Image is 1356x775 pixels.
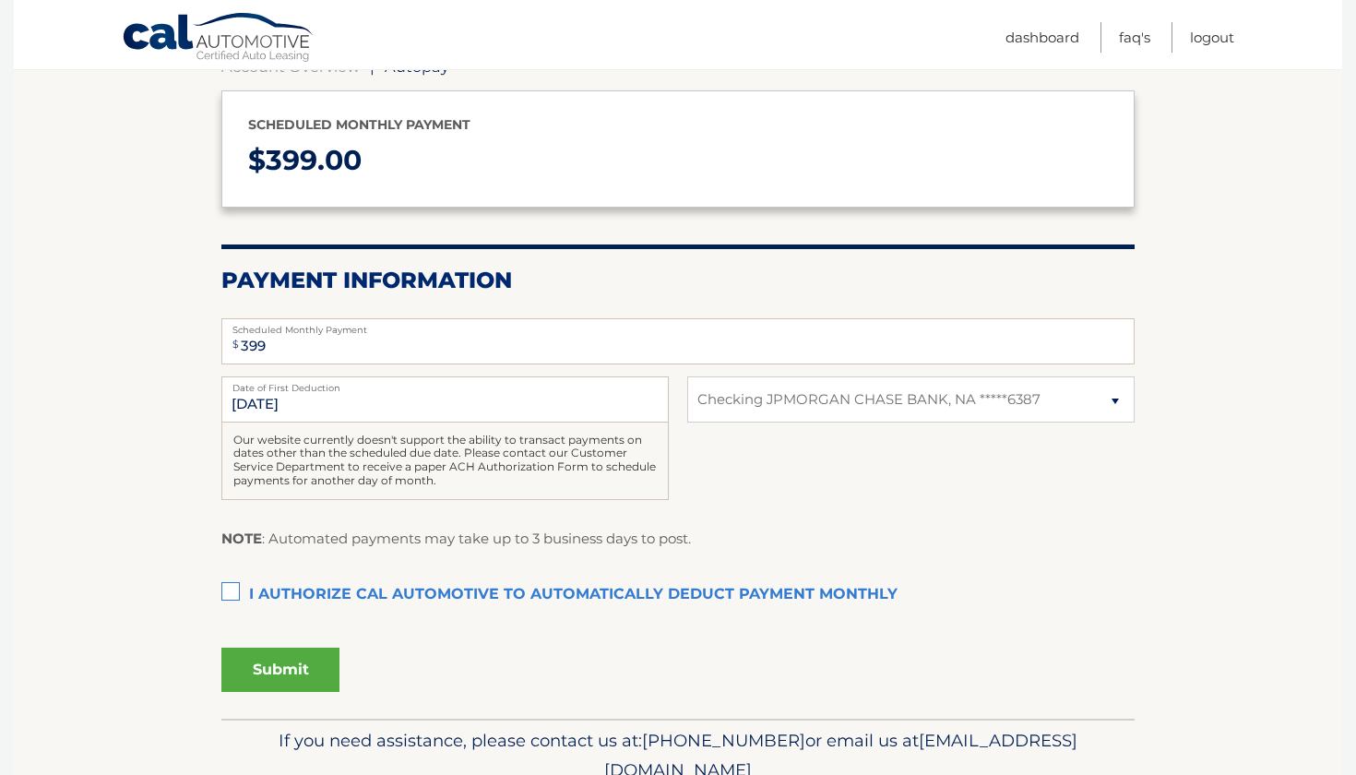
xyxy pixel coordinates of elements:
[1190,22,1234,53] a: Logout
[227,324,244,365] span: $
[248,113,1108,137] p: Scheduled monthly payment
[221,376,669,391] label: Date of First Deduction
[221,577,1135,614] label: I authorize cal automotive to automatically deduct payment monthly
[1119,22,1150,53] a: FAQ's
[221,318,1135,364] input: Payment Amount
[122,12,315,66] a: Cal Automotive
[221,376,669,423] input: Payment Date
[221,423,669,500] div: Our website currently doesn't support the ability to transact payments on dates other than the sc...
[1005,22,1079,53] a: Dashboard
[221,648,339,692] button: Submit
[221,527,691,551] p: : Automated payments may take up to 3 business days to post.
[266,143,362,177] span: 399.00
[642,730,805,751] span: [PHONE_NUMBER]
[221,530,262,547] strong: NOTE
[221,267,1135,294] h2: Payment Information
[221,318,1135,333] label: Scheduled Monthly Payment
[248,137,1108,185] p: $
